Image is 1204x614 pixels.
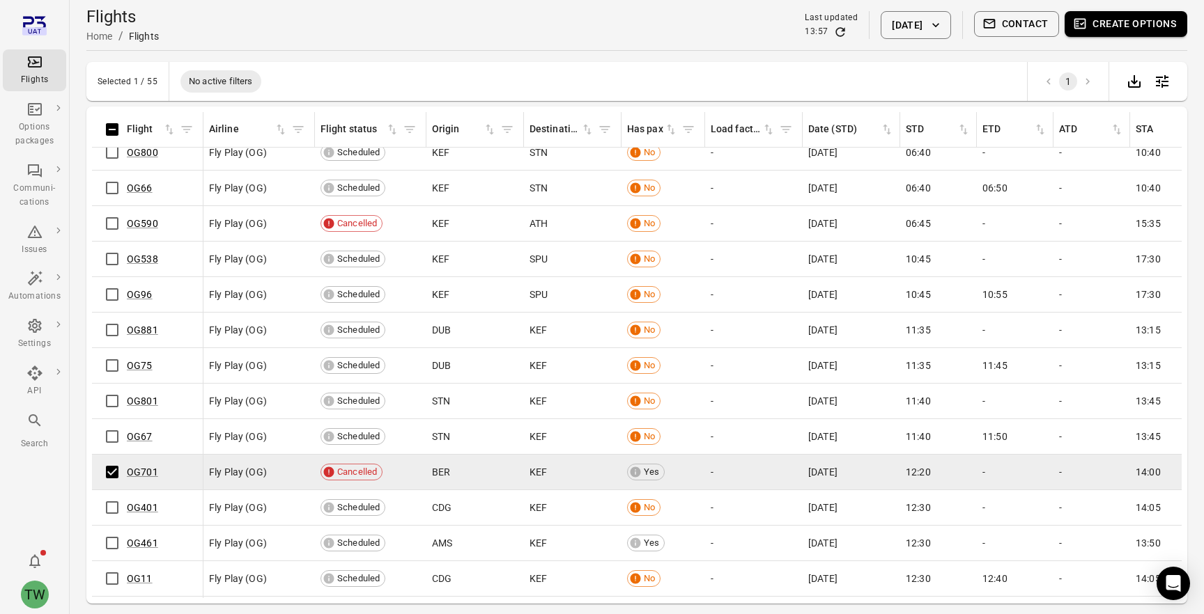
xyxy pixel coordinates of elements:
[432,394,450,408] span: STN
[711,217,797,230] div: -
[808,145,838,159] span: [DATE]
[209,323,267,337] span: Fly Play (OG)
[176,119,197,140] span: Filter by flight
[8,243,61,257] div: Issues
[530,323,547,337] span: KEF
[982,252,1048,266] div: -
[1059,572,1125,585] div: -
[1136,465,1161,479] span: 14:00
[3,158,66,214] a: Communi-cations
[805,25,828,39] div: 13:57
[808,122,894,137] div: Sort by date (STD) in ascending order
[3,361,66,402] a: API
[127,147,158,158] a: OG800
[432,323,451,337] span: DUB
[808,572,838,585] span: [DATE]
[3,266,66,308] a: Automations
[906,217,931,230] span: 06:45
[127,360,153,371] a: OG75
[906,536,931,550] span: 12:30
[209,536,267,550] span: Fly Play (OG)
[982,536,1048,550] div: -
[1059,323,1125,337] div: -
[678,119,699,140] span: Filter by has pax
[15,575,54,614] button: Tony Wang
[711,323,797,337] div: -
[127,122,162,137] div: Flight
[332,465,382,479] span: Cancelled
[1059,122,1124,137] div: Sort by ATD in ascending order
[711,288,797,301] div: -
[209,122,274,137] div: Airline
[1059,465,1125,479] div: -
[711,122,775,137] div: Sort by load factor in ascending order
[775,119,796,140] button: Filter by load factor
[332,323,385,337] span: Scheduled
[808,359,838,372] span: [DATE]
[127,122,176,137] span: Flight
[180,74,261,88] span: No active filters
[711,536,797,550] div: -
[530,536,547,550] span: KEF
[1039,72,1097,90] nav: pagination navigation
[209,181,267,195] span: Fly Play (OG)
[332,181,385,195] span: Scheduled
[432,122,483,137] div: Origin
[711,181,797,195] div: -
[432,501,451,514] span: CDG
[906,465,931,479] span: 12:20
[209,122,288,137] span: Airline
[982,217,1048,230] div: -
[711,465,797,479] div: -
[1059,501,1125,514] div: -
[982,394,1048,408] div: -
[808,217,838,230] span: [DATE]
[906,394,931,408] span: 11:40
[1059,394,1125,408] div: -
[332,252,385,266] span: Scheduled
[497,119,518,140] button: Filter by origin
[982,323,1048,337] div: -
[711,501,797,514] div: -
[530,501,547,514] span: KEF
[8,73,61,87] div: Flights
[209,394,267,408] span: Fly Play (OG)
[86,6,159,28] h1: Flights
[432,252,449,266] span: KEF
[8,120,61,148] div: Options packages
[432,122,497,137] div: Sort by origin in ascending order
[639,217,660,230] span: No
[21,581,49,608] div: TW
[906,122,971,137] div: Sort by STD in ascending order
[906,145,931,159] span: 06:40
[639,288,660,301] span: No
[1136,217,1161,230] span: 15:35
[639,394,660,408] span: No
[982,430,1008,443] span: 11:50
[906,359,931,372] span: 11:35
[639,430,660,443] span: No
[530,430,547,443] span: KEF
[1059,252,1125,266] div: -
[639,501,660,514] span: No
[1136,252,1161,266] span: 17:30
[209,465,267,479] span: Fly Play (OG)
[639,536,664,550] span: Yes
[1059,122,1124,137] span: ATD
[881,11,950,39] button: [DATE]
[906,572,931,585] span: 12:30
[1065,11,1187,37] button: Create options
[1059,430,1125,443] div: -
[432,122,497,137] span: Origin
[3,97,66,152] a: Options packages
[627,122,678,137] span: Has pax
[639,359,660,372] span: No
[1120,74,1148,87] a: Export data
[321,122,399,137] span: Flight status
[127,395,158,407] a: OG801
[209,572,267,585] span: Fly Play (OG)
[118,28,123,45] li: /
[711,430,797,443] div: -
[86,31,113,42] a: Home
